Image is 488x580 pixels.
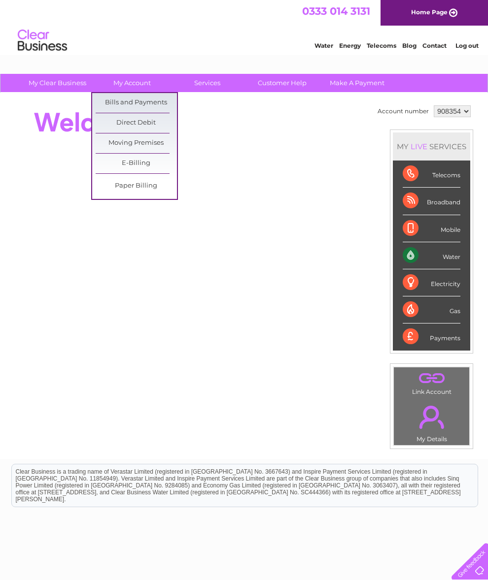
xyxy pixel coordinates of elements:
td: Account number [375,103,431,120]
div: Mobile [403,215,460,242]
td: Link Account [393,367,470,398]
a: Customer Help [242,74,323,92]
div: Telecoms [403,161,460,188]
div: Gas [403,296,460,323]
a: Paper Billing [96,176,177,196]
a: Moving Premises [96,133,177,153]
div: Water [403,242,460,269]
a: Bills and Payments [96,93,177,113]
a: E-Billing [96,154,177,173]
a: Direct Debit [96,113,177,133]
div: LIVE [409,142,429,151]
a: Make A Payment [316,74,398,92]
td: My Details [393,397,470,446]
div: Clear Business is a trading name of Verastar Limited (registered in [GEOGRAPHIC_DATA] No. 3667643... [12,5,478,48]
a: Contact [422,42,447,49]
a: Water [314,42,333,49]
div: Broadband [403,188,460,215]
a: My Account [92,74,173,92]
a: My Clear Business [17,74,98,92]
a: Services [167,74,248,92]
div: MY SERVICES [393,132,470,161]
div: Payments [403,323,460,350]
a: Telecoms [367,42,396,49]
a: Energy [339,42,361,49]
a: Blog [402,42,417,49]
a: . [396,370,467,387]
a: Log out [455,42,479,49]
a: 0333 014 3131 [302,5,370,17]
div: Electricity [403,269,460,296]
img: logo.png [17,26,68,56]
a: . [396,400,467,434]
